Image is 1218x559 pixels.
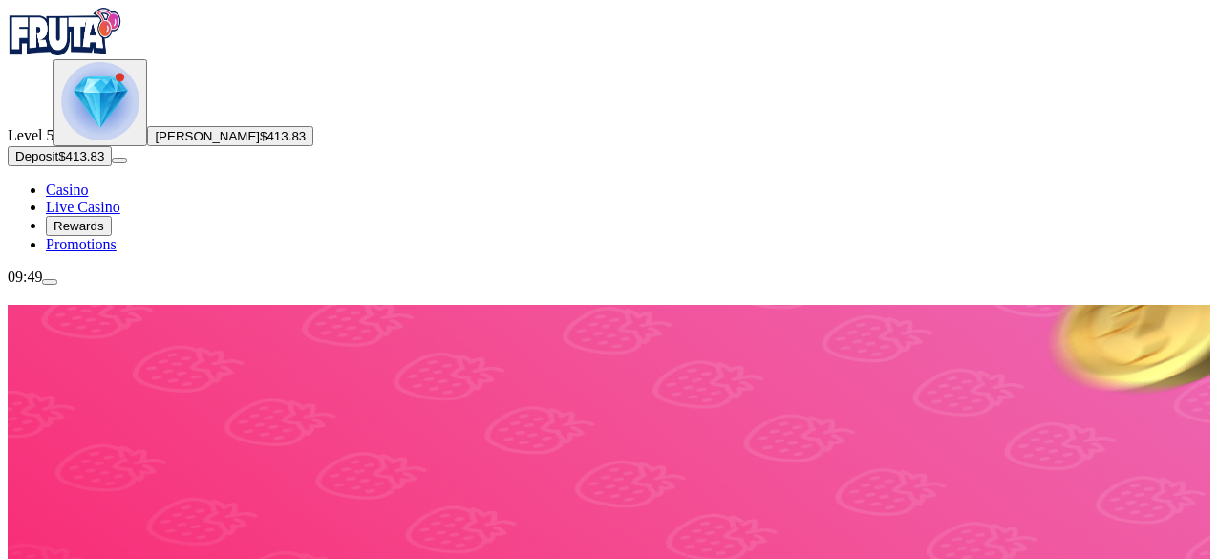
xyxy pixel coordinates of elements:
button: menu [42,279,57,285]
button: [PERSON_NAME]$413.83 [147,126,313,146]
img: level unlocked [61,62,139,140]
span: Deposit [15,149,58,163]
a: Promotions [46,236,117,252]
span: [PERSON_NAME] [155,129,260,143]
button: Depositplus icon$413.83 [8,146,112,166]
span: $413.83 [260,129,306,143]
span: 09:49 [8,269,42,285]
a: Live Casino [46,199,120,215]
nav: Main menu [8,182,1210,253]
a: Fruta [8,42,122,58]
img: Fruta [8,8,122,55]
span: Level 5 [8,127,53,143]
span: Rewards [53,219,104,233]
button: level unlocked [53,59,147,146]
button: menu [112,158,127,163]
nav: Primary [8,8,1210,253]
a: Casino [46,182,88,198]
span: $413.83 [58,149,104,163]
button: Rewards [46,216,112,236]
